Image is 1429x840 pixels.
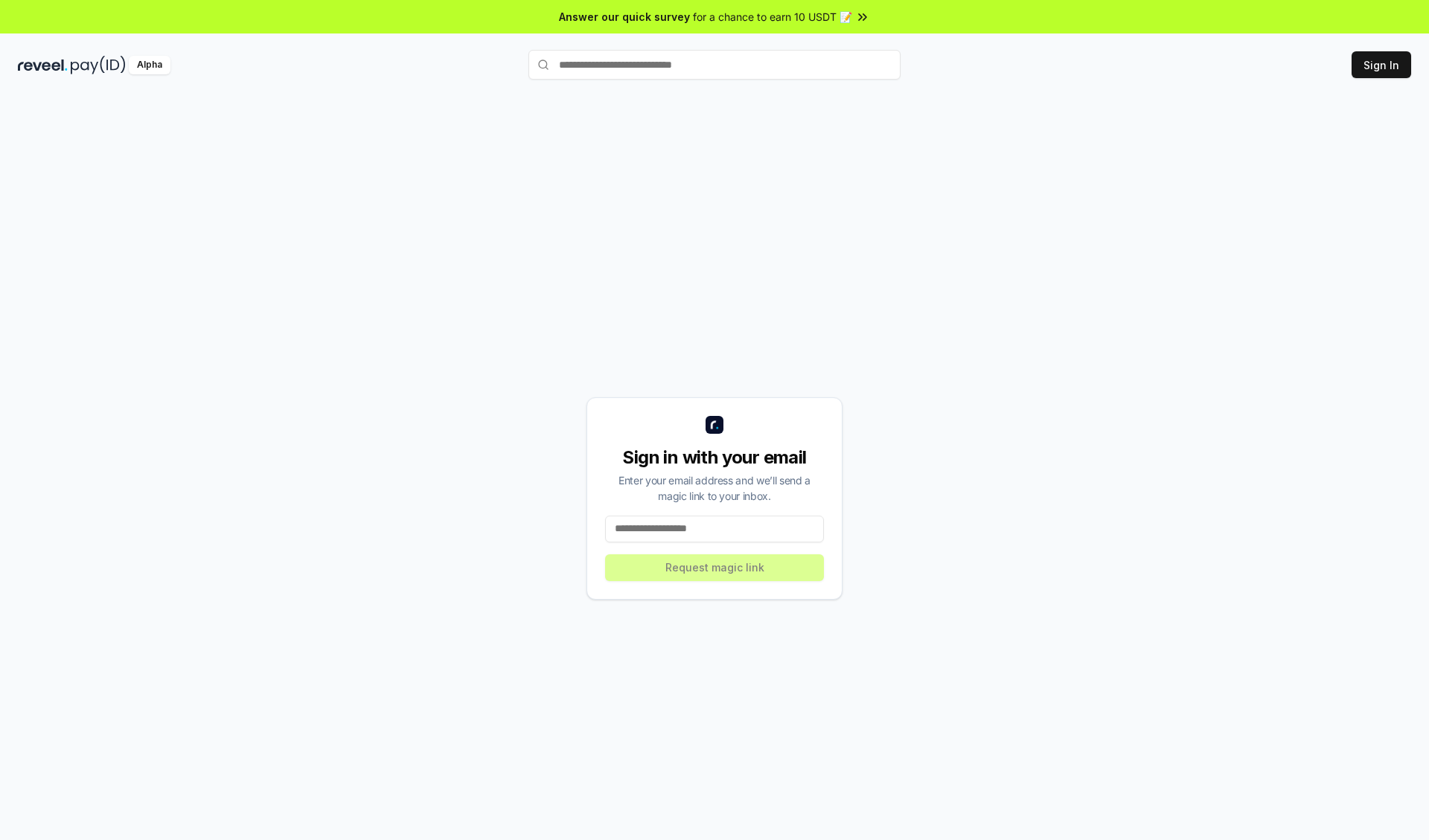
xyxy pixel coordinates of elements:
span: Answer our quick survey [559,9,690,25]
div: Alpha [129,56,170,74]
div: Enter your email address and we’ll send a magic link to your inbox. [605,472,824,504]
img: pay_id [71,56,126,74]
div: Sign in with your email [605,446,824,469]
img: reveel_dark [18,56,68,74]
button: Sign In [1352,51,1411,78]
span: for a chance to earn 10 USDT 📝 [693,9,852,25]
img: logo_small [706,416,723,434]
